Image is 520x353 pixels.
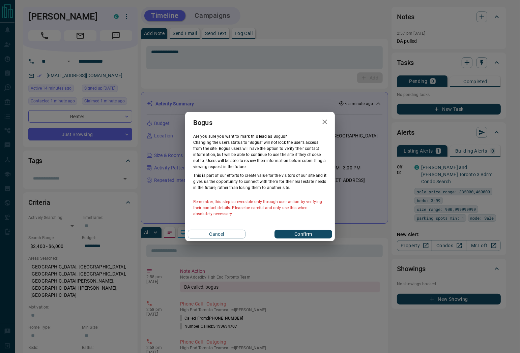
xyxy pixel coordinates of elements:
p: Remember, this step is reversible only through user action by verifying their contact details. Pl... [193,199,327,217]
p: This is part of our efforts to create value for the visitors of our site and it gives us the oppo... [193,172,327,191]
p: Are you sure you want to mark this lead as Bogus ? [193,133,327,139]
button: Confirm [275,230,332,238]
h2: Bogus [185,112,221,133]
button: Cancel [188,230,245,238]
p: Changing the user’s status to "Bogus" will not lock the user's access from the site. Bogus users ... [193,139,327,170]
